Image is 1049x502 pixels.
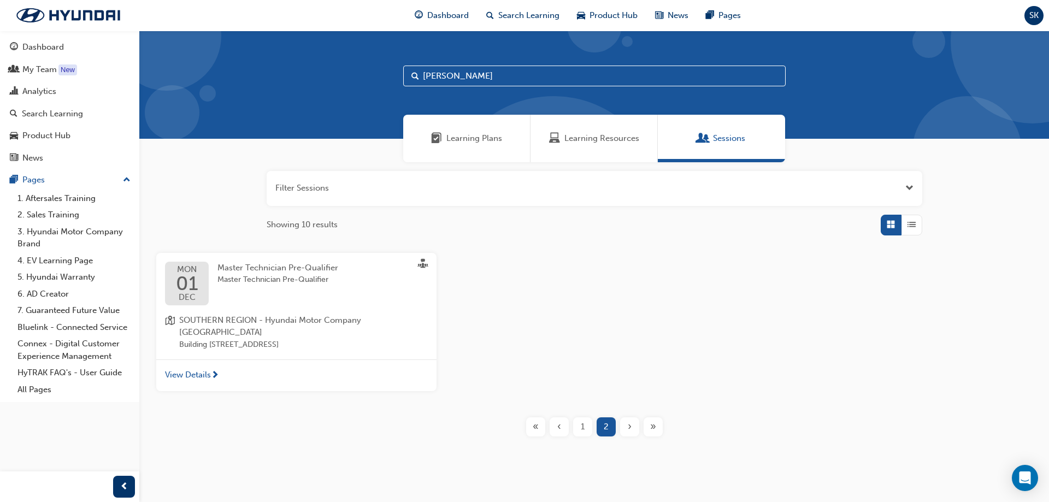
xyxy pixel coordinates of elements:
a: Learning ResourcesLearning Resources [531,115,658,162]
button: Page 2 [594,417,618,436]
a: My Team [4,60,135,80]
div: Open Intercom Messenger [1012,465,1038,491]
span: Learning Resources [564,132,639,145]
span: Showing 10 results [267,218,338,231]
span: Dashboard [427,9,469,22]
span: next-icon [211,371,219,381]
span: pages-icon [706,9,714,22]
span: people-icon [10,65,18,75]
a: HyTRAK FAQ's - User Guide [13,364,135,381]
span: View Details [165,369,211,381]
span: › [628,421,632,433]
div: My Team [22,63,57,76]
span: search-icon [10,109,17,119]
input: Search... [403,66,786,86]
div: Search Learning [22,108,83,120]
a: guage-iconDashboard [406,4,478,27]
span: up-icon [123,173,131,187]
a: Connex - Digital Customer Experience Management [13,335,135,364]
a: 3. Hyundai Motor Company Brand [13,223,135,252]
span: Learning Plans [446,132,502,145]
span: Building [STREET_ADDRESS] [179,339,428,351]
span: Search [411,70,419,82]
a: SessionsSessions [658,115,785,162]
span: chart-icon [10,87,18,97]
a: 1. Aftersales Training [13,190,135,207]
a: 7. Guaranteed Future Value [13,302,135,319]
button: First page [524,417,547,436]
span: Master Technician Pre-Qualifier [217,263,338,273]
a: pages-iconPages [697,4,750,27]
span: location-icon [165,314,175,351]
button: Pages [4,170,135,190]
span: search-icon [486,9,494,22]
span: Learning Resources [549,132,560,145]
span: ‹ [557,421,561,433]
div: Dashboard [22,41,64,54]
button: Last page [641,417,665,436]
span: » [650,421,656,433]
span: Grid [887,218,895,231]
span: sessionType_FACE_TO_FACE-icon [418,259,428,271]
span: Master Technician Pre-Qualifier [217,274,338,286]
div: Tooltip anchor [58,64,77,75]
span: Pages [718,9,741,22]
span: guage-icon [415,9,423,22]
span: guage-icon [10,43,18,52]
span: DEC [176,293,198,302]
span: Learning Plans [431,132,442,145]
a: location-iconSOUTHERN REGION - Hyundai Motor Company [GEOGRAPHIC_DATA]Building [STREET_ADDRESS] [165,314,428,351]
a: Analytics [4,81,135,102]
div: Product Hub [22,129,70,142]
a: All Pages [13,381,135,398]
span: 01 [176,274,198,293]
button: Previous page [547,417,571,436]
button: SK [1024,6,1044,25]
a: MON01DECMaster Technician Pre-QualifierMaster Technician Pre-Qualifier [165,262,428,305]
span: 1 [581,421,585,433]
img: Trak [5,4,131,27]
span: car-icon [577,9,585,22]
div: News [22,152,43,164]
button: Next page [618,417,641,436]
span: pages-icon [10,175,18,185]
button: Open the filter [905,182,914,194]
span: MON [176,265,198,274]
a: 4. EV Learning Page [13,252,135,269]
button: MON01DECMaster Technician Pre-QualifierMaster Technician Pre-Qualifierlocation-iconSOUTHERN REGIO... [156,253,437,391]
span: News [668,9,688,22]
span: SK [1029,9,1039,22]
span: SOUTHERN REGION - Hyundai Motor Company [GEOGRAPHIC_DATA] [179,314,428,339]
a: search-iconSearch Learning [478,4,568,27]
a: Search Learning [4,104,135,124]
a: car-iconProduct Hub [568,4,646,27]
span: Sessions [713,132,745,145]
span: car-icon [10,131,18,141]
span: « [533,421,539,433]
span: news-icon [655,9,663,22]
div: Pages [22,174,45,186]
a: 2. Sales Training [13,206,135,223]
a: Dashboard [4,37,135,57]
div: Analytics [22,85,56,98]
a: news-iconNews [646,4,697,27]
a: Product Hub [4,126,135,146]
a: 5. Hyundai Warranty [13,269,135,286]
a: Bluelink - Connected Service [13,319,135,336]
span: Search Learning [498,9,559,22]
a: Learning PlansLearning Plans [403,115,531,162]
span: List [907,218,916,231]
span: news-icon [10,153,18,163]
button: Page 1 [571,417,594,436]
a: 6. AD Creator [13,286,135,303]
span: prev-icon [120,480,128,494]
a: View Details [156,359,437,391]
span: Sessions [698,132,709,145]
span: 2 [604,421,609,433]
a: News [4,148,135,168]
button: DashboardMy TeamAnalyticsSearch LearningProduct HubNews [4,35,135,170]
span: Product Hub [590,9,638,22]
